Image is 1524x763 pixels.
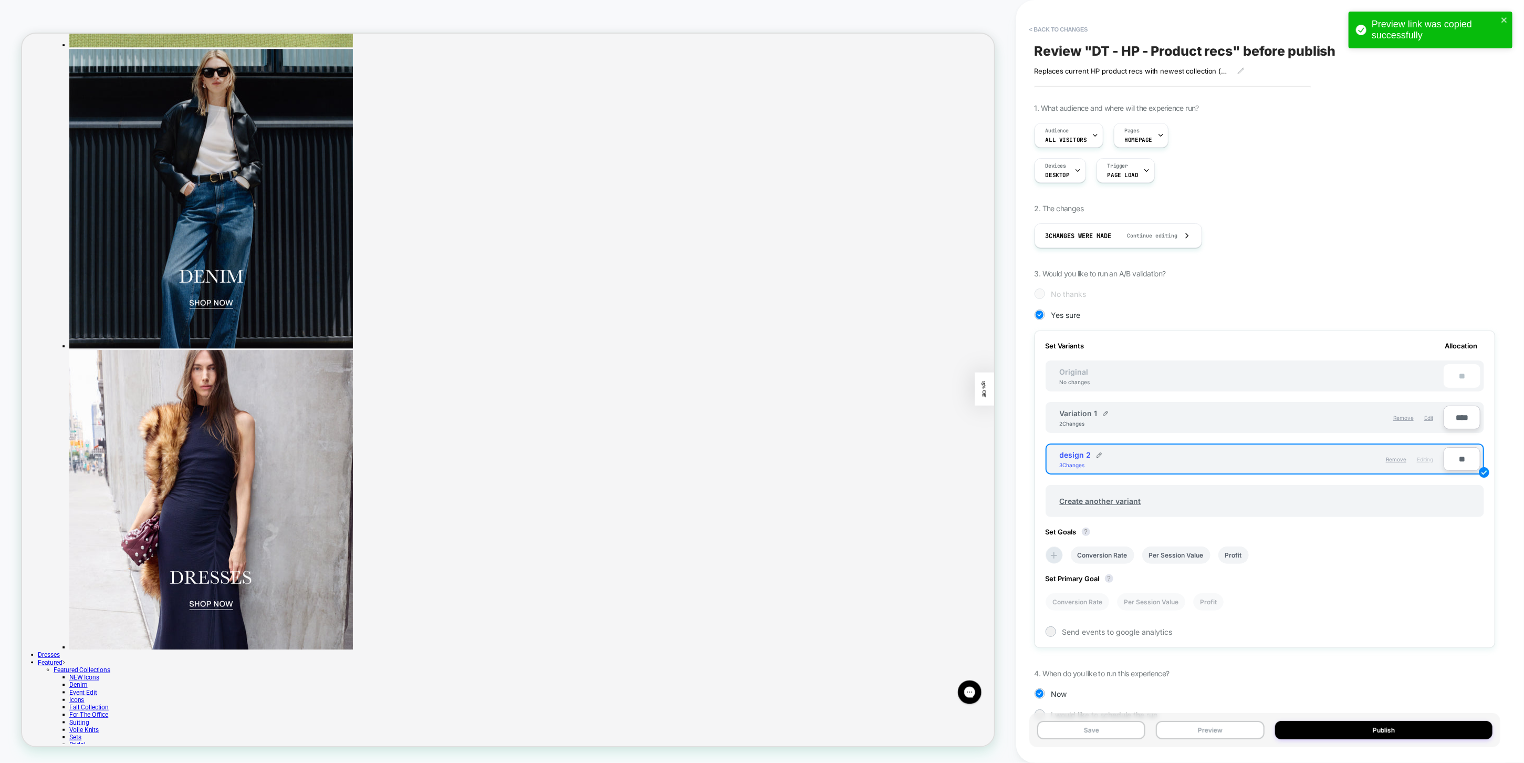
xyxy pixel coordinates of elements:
[1046,574,1119,583] span: Set Primary Goal
[1386,456,1406,462] span: Remove
[1049,489,1152,513] span: Create another variant
[1105,574,1113,583] button: ?
[1193,593,1224,611] li: Profit
[1125,136,1153,143] span: HOMEPAGE
[1035,43,1336,59] span: Review " DT - HP - Product recs " before publish
[1393,415,1414,421] span: Remove
[1060,450,1091,459] span: design 2
[1035,104,1199,112] span: 1. What audience and where will the experience run?
[1046,342,1084,350] span: Set Variants
[1035,269,1166,278] span: 3. Would you like to run an A/B validation?
[1097,452,1102,458] img: edit
[1103,411,1108,416] img: edit
[1156,721,1265,739] button: Preview
[1046,528,1095,536] span: Set Goals
[1046,232,1112,240] span: 3 Changes were made
[1279,463,1288,484] span: 15% Off
[1046,136,1087,143] span: All Visitors
[1051,689,1067,698] span: Now
[1035,67,1229,75] span: Replaces current HP product recs with newest collection (pre fall 2025)
[5,4,37,35] button: Gorgias live chat
[1218,547,1249,564] li: Profit
[1060,462,1091,468] div: 3 Changes
[1417,456,1433,462] span: Editing
[1024,21,1093,38] button: < Back to changes
[1424,415,1433,421] span: Edit
[1046,127,1069,135] span: Audience
[1046,162,1066,170] span: Devices
[1051,311,1081,319] span: Yes sure
[1049,367,1099,376] span: Original
[1046,171,1070,179] span: DESKTOP
[1445,342,1477,350] span: Allocation
[1270,452,1297,496] div: 15% Off
[1046,593,1109,611] li: Conversion Rate
[1479,467,1489,478] img: edit
[1501,16,1508,26] button: close
[1082,528,1090,536] button: ?
[1060,420,1091,427] div: 2 Changes
[1051,710,1158,719] span: I would like to schedule the run
[1275,721,1492,739] button: Publish
[1108,162,1128,170] span: Trigger
[1372,19,1498,41] div: Preview link was copied successfully
[1125,127,1140,135] span: Pages
[1035,204,1084,213] span: 2. The changes
[1060,409,1098,418] span: Variation 1
[1051,290,1087,298] span: No thanks
[1142,547,1210,564] li: Per Session Value
[1071,547,1134,564] li: Conversion Rate
[1108,171,1139,179] span: Page Load
[1117,593,1185,611] li: Per Session Value
[1035,669,1170,678] span: 4. When do you like to run this experience?
[1062,627,1173,636] span: Send events to google analytics
[1117,232,1178,239] span: Continue editing
[1037,721,1146,739] button: Save
[1049,379,1101,385] div: No changes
